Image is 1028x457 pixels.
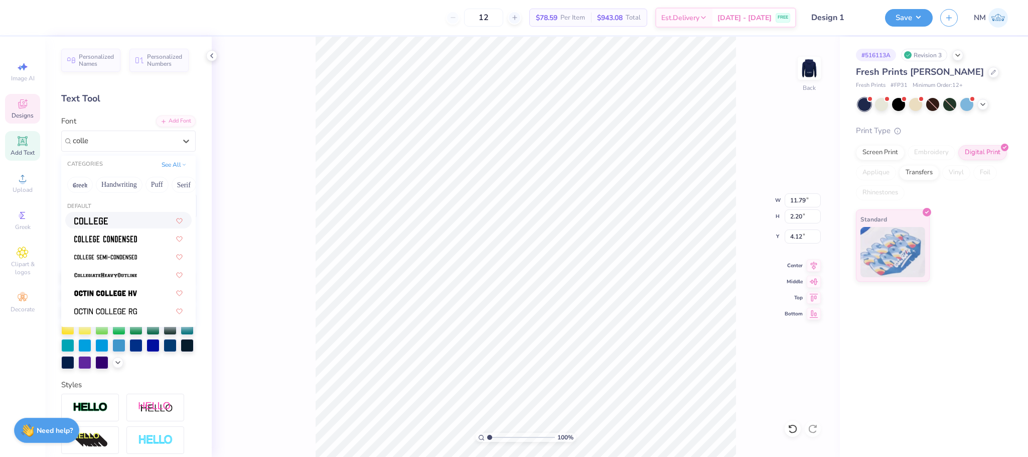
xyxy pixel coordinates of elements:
[15,223,31,231] span: Greek
[958,145,1007,160] div: Digital Print
[785,294,803,301] span: Top
[856,81,886,90] span: Fresh Prints
[804,8,877,28] input: Untitled Design
[11,149,35,157] span: Add Text
[913,81,963,90] span: Minimum Order: 12 +
[799,58,819,78] img: Back
[626,13,641,23] span: Total
[908,145,955,160] div: Embroidery
[661,13,699,23] span: Est. Delivery
[785,278,803,285] span: Middle
[856,185,905,200] div: Rhinestones
[5,260,40,276] span: Clipart & logos
[901,49,947,61] div: Revision 3
[74,236,137,243] img: College Condensed
[778,14,788,21] span: FREE
[67,160,103,169] div: CATEGORIES
[74,272,137,279] img: CollegiateHeavyOutline
[67,177,93,193] button: Greek
[942,165,970,180] div: Vinyl
[856,49,896,61] div: # 516113A
[96,177,142,193] button: Handwriting
[899,165,939,180] div: Transfers
[560,13,585,23] span: Per Item
[860,227,925,277] img: Standard
[973,165,997,180] div: Foil
[885,9,933,27] button: Save
[856,165,896,180] div: Applique
[974,12,986,24] span: NM
[37,426,73,435] strong: Need help?
[74,308,137,315] img: Octin College Rg
[74,254,137,261] img: College Semi-condensed
[61,92,196,105] div: Text Tool
[974,8,1008,28] a: NM
[803,83,816,92] div: Back
[61,379,196,391] div: Styles
[856,66,984,78] span: Fresh Prints [PERSON_NAME]
[79,53,114,67] span: Personalized Names
[856,125,1008,137] div: Print Type
[73,432,108,448] img: 3d Illusion
[860,214,887,224] span: Standard
[891,81,908,90] span: # FP31
[597,13,623,23] span: $943.08
[12,111,34,120] span: Designs
[138,434,173,446] img: Negative Space
[988,8,1008,28] img: Naina Mehta
[73,402,108,413] img: Stroke
[74,217,108,224] img: College
[145,177,169,193] button: Puff
[856,145,905,160] div: Screen Print
[159,160,190,170] button: See All
[785,310,803,317] span: Bottom
[156,116,196,127] div: Add Font
[172,177,196,193] button: Serif
[785,262,803,269] span: Center
[11,305,35,313] span: Decorate
[138,401,173,414] img: Shadow
[61,116,76,127] label: Font
[61,202,196,211] div: Default
[717,13,772,23] span: [DATE] - [DATE]
[74,290,137,297] img: Octin College Hv (Heavy)
[536,13,557,23] span: $78.59
[464,9,503,27] input: – –
[11,74,35,82] span: Image AI
[13,186,33,194] span: Upload
[147,53,183,67] span: Personalized Numbers
[557,433,573,442] span: 100 %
